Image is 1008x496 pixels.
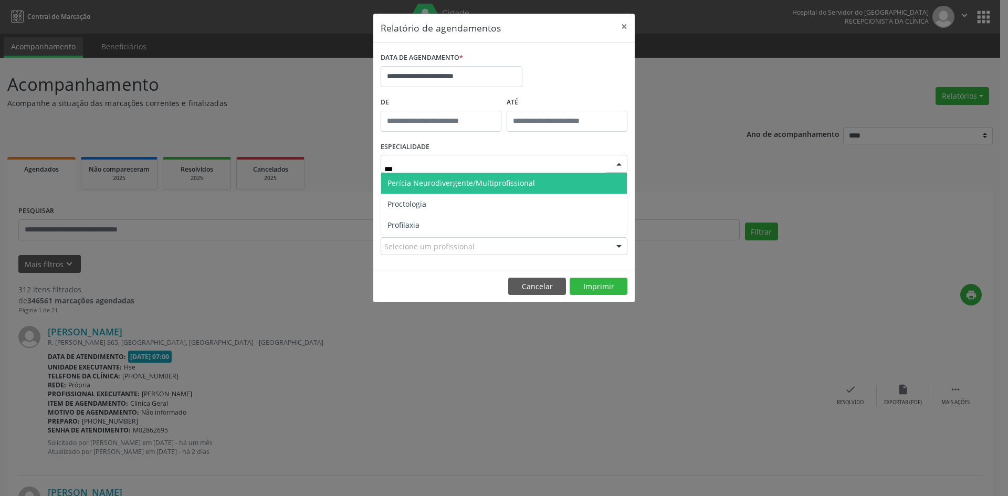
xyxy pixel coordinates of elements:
span: Selecione um profissional [384,241,475,252]
span: Proctologia [387,199,426,209]
span: Perícia Neurodivergente/Multiprofissional [387,178,535,188]
label: DATA DE AGENDAMENTO [381,50,463,66]
label: ESPECIALIDADE [381,139,429,155]
label: ATÉ [507,94,627,111]
label: De [381,94,501,111]
button: Imprimir [570,278,627,296]
span: Profilaxia [387,220,419,230]
h5: Relatório de agendamentos [381,21,501,35]
button: Cancelar [508,278,566,296]
button: Close [614,14,635,39]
